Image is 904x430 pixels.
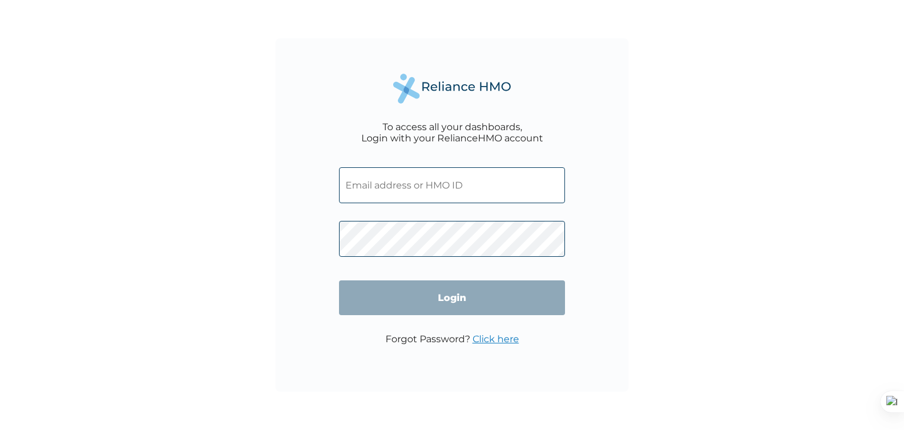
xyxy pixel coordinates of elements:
input: Login [339,280,565,315]
input: Email address or HMO ID [339,167,565,203]
a: Click here [473,333,519,345]
div: To access all your dashboards, Login with your RelianceHMO account [361,121,543,144]
img: Reliance Health's Logo [393,74,511,104]
p: Forgot Password? [385,333,519,345]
